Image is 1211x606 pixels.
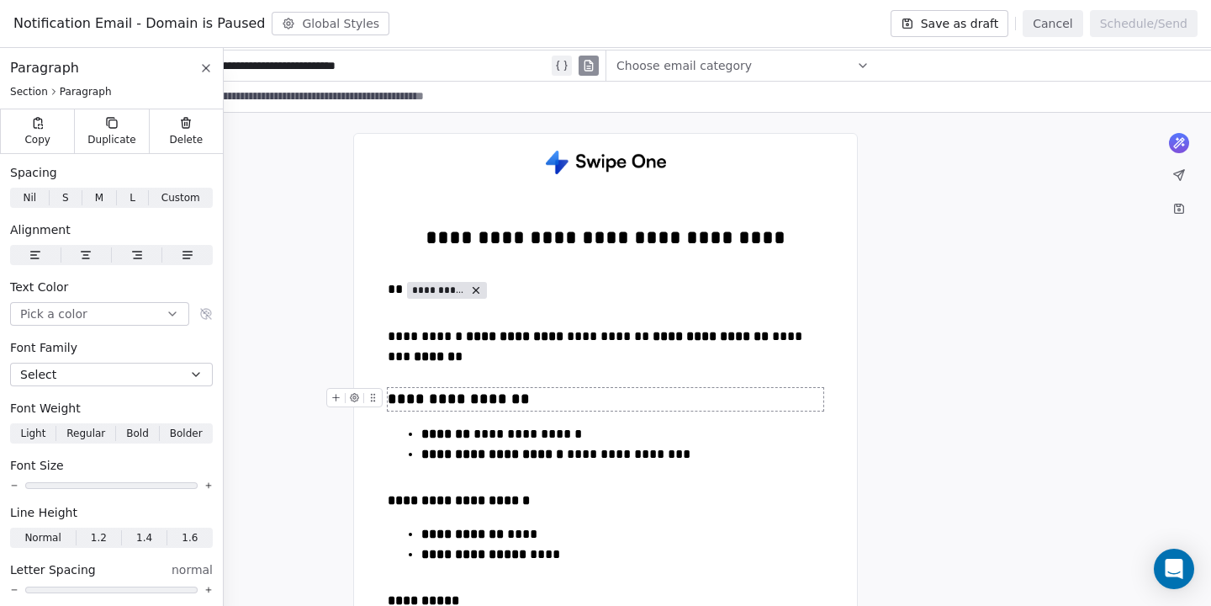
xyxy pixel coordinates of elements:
span: Font Weight [10,400,81,417]
span: Font Size [10,457,64,474]
span: 1.6 [182,530,198,545]
span: Paragraph [10,58,79,78]
span: Notification Email - Domain is Paused [13,13,265,34]
span: Paragraph [60,85,112,98]
span: normal [172,561,213,578]
span: Text Color [10,279,68,295]
span: Regular [66,426,105,441]
span: Light [20,426,45,441]
button: Schedule/Send [1090,10,1198,37]
span: M [95,190,103,205]
span: 1.2 [91,530,107,545]
span: Line Height [10,504,77,521]
span: L [130,190,135,205]
span: Copy [24,133,50,146]
span: Bolder [170,426,203,441]
span: Alignment [10,221,71,238]
span: Duplicate [87,133,135,146]
span: Select [20,366,56,383]
span: Spacing [10,164,57,181]
span: Section [10,85,48,98]
span: Bold [126,426,149,441]
span: Nil [23,190,36,205]
button: Pick a color [10,302,189,326]
button: Global Styles [272,12,389,35]
span: Choose email category [616,57,752,74]
div: Open Intercom Messenger [1154,549,1194,589]
button: Cancel [1023,10,1082,37]
span: S [62,190,69,205]
span: Letter Spacing [10,561,96,578]
span: Custom [161,190,200,205]
span: 1.4 [136,530,152,545]
span: Font Family [10,339,77,356]
button: Save as draft [891,10,1009,37]
span: Normal [24,530,61,545]
span: Delete [170,133,204,146]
